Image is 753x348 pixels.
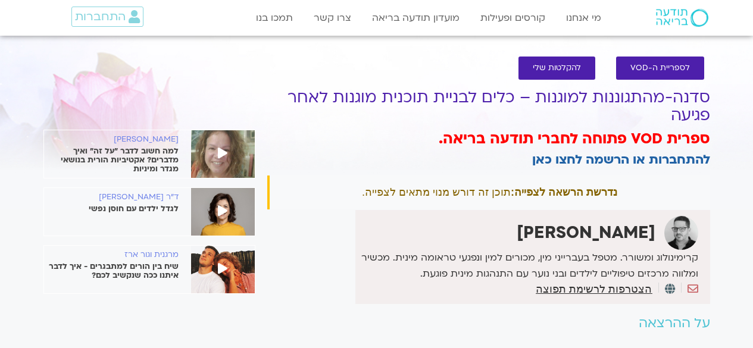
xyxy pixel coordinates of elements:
img: תודעה בריאה [656,9,708,27]
span: לספריית ה-VOD [630,64,690,73]
a: מי אנחנו [560,7,607,29]
strong: [PERSON_NAME] [517,221,655,244]
span: להקלטות שלי [533,64,581,73]
img: %D7%90%D7%95%D7%A8%D7%A0%D7%94-%D7%A9%D7%95%D7%9E%D7%9F-e1601904819684-1.jpg [191,130,255,178]
h2: על ההרצאה [267,316,710,331]
a: לספריית ה-VOD [616,57,704,80]
h1: סדנה-מהתגוננות למוגנות – כלים לבניית תוכנית מוגנות לאחר פגיעה [267,89,710,124]
a: להתחברות או הרשמה לחצו כאן [532,151,710,168]
strong: נדרשת הרשאה לצפייה: [511,186,617,198]
a: ד"ר [PERSON_NAME] לגדל ילדים עם חוסן נפשי [44,193,255,214]
img: %D7%9E%D7%A8%D7%92%D7%A0%D7%99%D7%AA-%D7%95%D7%92%D7%95%D7%A8-1.jpeg [191,246,255,293]
a: הצטרפות לרשימת תפוצה [536,284,652,294]
a: התחברות [71,7,143,27]
a: צרו קשר [308,7,357,29]
p: קרימינולוג ומשורר. מטפל בעברייני מין, מכורים למין ונפגעי טראומה מינית. מכשיר ומלווה מרכזים טיפולי... [358,250,698,282]
div: תוכן זה דורש מנוי מתאים לצפייה. [267,175,710,209]
a: מרגנית וגור ארז שיח בין הורים למתבגרים - איך לדבר איתנו ככה שנקשיב לכם? [44,250,255,280]
h6: [PERSON_NAME] [44,135,179,144]
p: למה חשוב לדבר "על זה" ואיך מדברים? אקטיביות הורית בנושאי מגדר ומיניות [44,147,179,174]
a: קורסים ופעילות [474,7,551,29]
h3: ספרית VOD פתוחה לחברי תודעה בריאה. [267,129,710,149]
a: תמכו בנו [250,7,299,29]
img: %D7%90%D7%A0%D7%90%D7%91%D7%9C%D7%94-%D7%A9%D7%A7%D7%93-1.jpeg [191,188,255,236]
p: שיח בין הורים למתבגרים - איך לדבר איתנו ככה שנקשיב לכם? [44,262,179,280]
h6: מרגנית וגור ארז [44,250,179,259]
a: [PERSON_NAME] למה חשוב לדבר "על זה" ואיך מדברים? אקטיביות הורית בנושאי מגדר ומיניות [44,135,255,174]
a: מועדון תודעה בריאה [366,7,465,29]
h6: ד"ר [PERSON_NAME] [44,193,179,202]
p: לגדל ילדים עם חוסן נפשי [44,205,179,214]
img: גיא עינת [664,216,698,250]
span: התחברות [75,10,126,23]
a: להקלטות שלי [518,57,595,80]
